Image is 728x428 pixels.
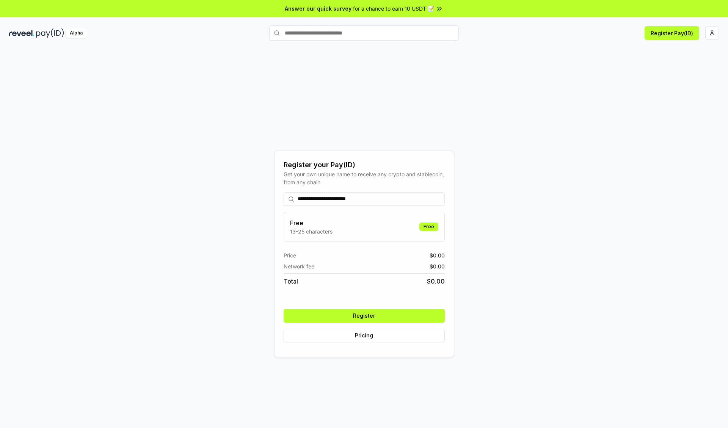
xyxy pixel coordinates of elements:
[36,28,64,38] img: pay_id
[290,218,333,227] h3: Free
[284,309,445,323] button: Register
[419,223,438,231] div: Free
[66,28,87,38] div: Alpha
[427,277,445,286] span: $ 0.00
[290,227,333,235] p: 13-25 characters
[284,160,445,170] div: Register your Pay(ID)
[284,329,445,342] button: Pricing
[353,5,434,13] span: for a chance to earn 10 USDT 📝
[284,170,445,186] div: Get your own unique name to receive any crypto and stablecoin, from any chain
[430,251,445,259] span: $ 0.00
[430,262,445,270] span: $ 0.00
[284,262,314,270] span: Network fee
[284,277,298,286] span: Total
[285,5,351,13] span: Answer our quick survey
[645,26,699,40] button: Register Pay(ID)
[9,28,35,38] img: reveel_dark
[284,251,296,259] span: Price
